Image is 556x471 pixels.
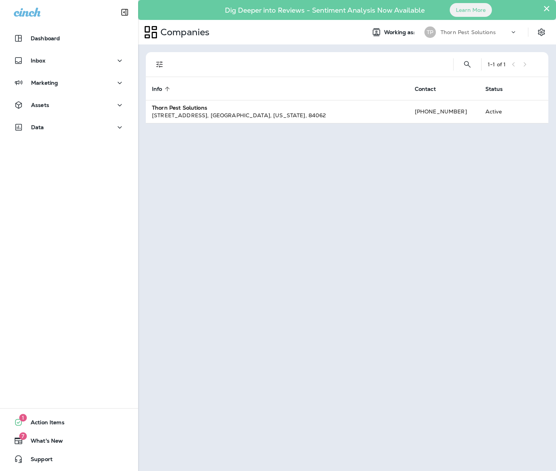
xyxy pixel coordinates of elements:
span: Info [152,86,162,92]
button: Support [8,451,130,467]
p: Data [31,124,44,130]
button: Marketing [8,75,130,90]
button: Filters [152,57,167,72]
button: 7What's New [8,433,130,448]
strong: Thorn Pest Solutions [152,104,207,111]
p: Dashboard [31,35,60,41]
span: Status [485,85,513,92]
span: Support [23,456,53,465]
button: Inbox [8,53,130,68]
button: Settings [535,25,548,39]
p: Dig Deeper into Reviews - Sentiment Analysis Now Available [203,9,447,11]
span: Status [485,86,503,92]
td: Active [479,100,522,123]
button: Data [8,120,130,135]
button: Assets [8,97,130,113]
span: Contact [415,85,446,92]
div: TP [424,26,436,38]
td: [PHONE_NUMBER] [409,100,479,123]
p: Assets [31,102,49,108]
button: Learn More [450,3,492,17]
button: Close [543,2,550,15]
p: Thorn Pest Solutions [441,29,496,35]
button: Search Companies [460,57,475,72]
button: 1Action Items [8,415,130,430]
div: 1 - 1 of 1 [488,61,506,67]
span: Contact [415,86,436,92]
span: Working as: [384,29,417,36]
span: What's New [23,438,63,447]
button: Collapse Sidebar [114,5,135,20]
span: Action Items [23,419,64,428]
span: 1 [19,414,27,422]
p: Inbox [31,57,45,64]
span: Info [152,85,172,92]
p: Companies [157,26,210,38]
button: Dashboard [8,31,130,46]
p: Marketing [31,80,58,86]
span: 7 [19,432,27,440]
div: [STREET_ADDRESS] , [GEOGRAPHIC_DATA] , [US_STATE] , 84062 [152,112,403,119]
